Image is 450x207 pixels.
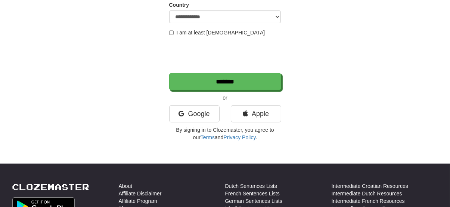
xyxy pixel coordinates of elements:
a: Intermediate Dutch Resources [332,190,402,197]
a: Terms [201,134,215,140]
a: German Sentences Lists [225,197,282,205]
a: Dutch Sentences Lists [225,182,277,190]
iframe: reCAPTCHA [169,40,283,69]
label: Country [169,1,189,9]
a: French Sentences Lists [225,190,280,197]
a: Affiliate Program [119,197,157,205]
p: By signing in to Clozemaster, you agree to our and . [169,126,281,141]
a: Apple [231,105,281,122]
a: Privacy Policy [223,134,255,140]
a: Google [169,105,220,122]
p: or [169,94,281,101]
a: Affiliate Disclaimer [119,190,162,197]
a: Clozemaster [12,182,90,192]
a: Intermediate French Resources [332,197,405,205]
input: I am at least [DEMOGRAPHIC_DATA] [169,30,174,35]
a: About [119,182,133,190]
a: Intermediate Croatian Resources [332,182,408,190]
label: I am at least [DEMOGRAPHIC_DATA] [169,29,265,36]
